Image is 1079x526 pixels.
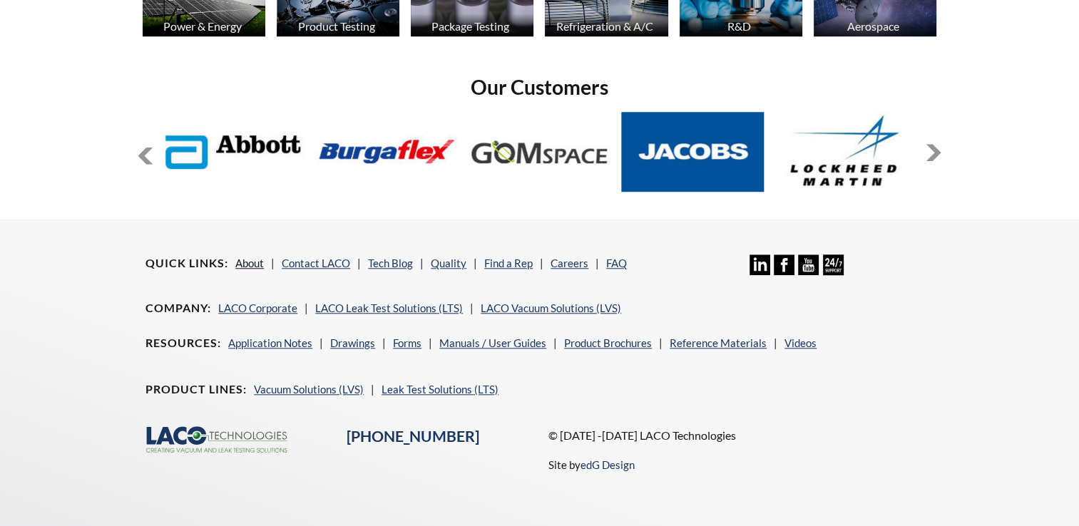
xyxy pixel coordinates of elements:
[254,383,364,396] a: Vacuum Solutions (LVS)
[218,301,297,314] a: LACO Corporate
[228,336,312,349] a: Application Notes
[564,336,652,349] a: Product Brochures
[162,112,305,192] img: Abbott-Labs.jpg
[580,458,634,471] a: edG Design
[812,19,935,33] div: Aerospace
[823,264,844,277] a: 24/7 Support
[275,19,398,33] div: Product Testing
[469,112,611,192] img: GOM-Space.jpg
[145,256,228,271] h4: Quick Links
[774,112,917,192] img: Lockheed-Martin.jpg
[282,257,350,269] a: Contact LACO
[823,254,844,275] img: 24/7 Support Icon
[677,19,801,33] div: R&D
[670,336,767,349] a: Reference Materials
[431,257,466,269] a: Quality
[235,257,264,269] a: About
[409,19,532,33] div: Package Testing
[145,301,211,316] h4: Company
[330,336,375,349] a: Drawings
[481,301,621,314] a: LACO Vacuum Solutions (LVS)
[484,257,533,269] a: Find a Rep
[382,383,498,396] a: Leak Test Solutions (LTS)
[145,336,221,351] h4: Resources
[784,336,817,349] a: Videos
[315,112,458,192] img: Burgaflex.jpg
[137,74,942,100] h2: Our Customers
[606,257,627,269] a: FAQ
[548,456,634,473] p: Site by
[439,336,546,349] a: Manuals / User Guides
[140,19,264,33] div: Power & Energy
[315,301,463,314] a: LACO Leak Test Solutions (LTS)
[548,426,933,445] p: © [DATE] -[DATE] LACO Technologies
[347,427,479,445] a: [PHONE_NUMBER]
[368,257,413,269] a: Tech Blog
[393,336,421,349] a: Forms
[551,257,588,269] a: Careers
[543,19,666,33] div: Refrigeration & A/C
[621,112,764,192] img: Jacobs.jpg
[145,382,247,397] h4: Product Lines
